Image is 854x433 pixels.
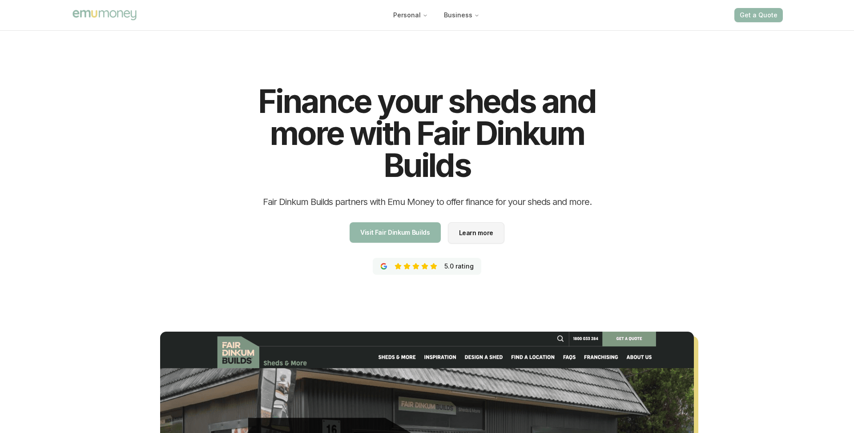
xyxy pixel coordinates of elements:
[228,85,626,181] h1: Finance your sheds and more with Fair Dinkum Builds
[386,7,435,23] button: Personal
[444,262,474,271] p: 5.0 rating
[437,7,487,23] button: Business
[448,222,505,244] a: Learn more
[380,263,387,270] img: Emu Money 5 star verified Google Reviews
[263,196,592,208] h2: Fair Dinkum Builds partners with Emu Money to offer finance for your sheds and more.
[71,8,138,21] img: Emu Money
[360,229,430,236] span: Visit Fair Dinkum Builds
[734,8,783,22] button: Get a Quote
[459,230,494,236] span: Learn more
[350,222,441,243] a: Visit Fair Dinkum Builds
